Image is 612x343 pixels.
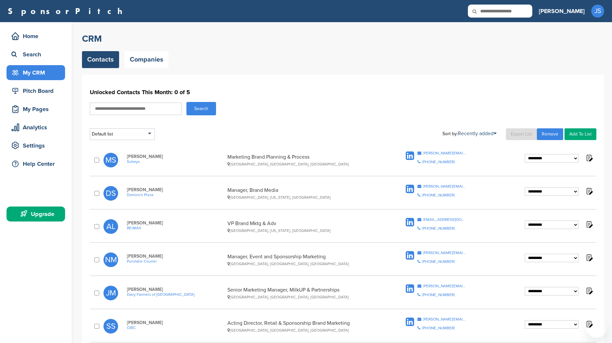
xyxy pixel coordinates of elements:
[103,153,118,167] span: MS
[442,131,496,136] div: Sort by:
[423,151,466,155] div: [PERSON_NAME][EMAIL_ADDRESS][PERSON_NAME][DOMAIN_NAME]
[90,128,155,140] div: Default list
[103,186,118,201] span: DS
[423,284,466,288] div: [PERSON_NAME][EMAIL_ADDRESS][PERSON_NAME][DOMAIN_NAME]
[127,325,224,330] a: CIBC
[7,65,65,80] a: My CRM
[127,320,224,325] span: [PERSON_NAME]
[7,83,65,98] a: Pitch Board
[127,287,224,292] span: [PERSON_NAME]
[422,160,455,164] div: [PHONE_NUMBER]
[227,154,380,166] div: Marketing Brand Planning & Process
[227,262,380,266] div: [GEOGRAPHIC_DATA], [GEOGRAPHIC_DATA], [GEOGRAPHIC_DATA]
[227,287,380,299] div: Senior Marketing Manager, MilkUP & Partnerships
[585,253,593,262] img: Notes
[10,208,65,220] div: Upgrade
[127,220,224,226] span: [PERSON_NAME]
[7,207,65,222] a: Upgrade
[423,251,466,255] div: [PERSON_NAME][EMAIL_ADDRESS][PERSON_NAME][DOMAIN_NAME]
[10,103,65,115] div: My Pages
[422,260,455,264] div: [PHONE_NUMBER]
[10,85,65,97] div: Pitch Board
[127,253,224,259] span: [PERSON_NAME]
[585,154,593,162] img: Notes
[10,30,65,42] div: Home
[564,128,596,140] a: Add To List
[227,228,380,233] div: [GEOGRAPHIC_DATA], [US_STATE], [GEOGRAPHIC_DATA]
[422,326,455,330] div: [PHONE_NUMBER]
[227,162,380,166] div: [GEOGRAPHIC_DATA], [GEOGRAPHIC_DATA], [GEOGRAPHIC_DATA]
[7,156,65,171] a: Help Center
[127,292,224,297] a: Dairy Farmers of [GEOGRAPHIC_DATA]
[539,4,585,18] a: [PERSON_NAME]
[423,184,466,188] div: [PERSON_NAME][EMAIL_ADDRESS][PERSON_NAME][DOMAIN_NAME]
[585,320,593,328] img: Notes
[10,158,65,170] div: Help Center
[585,187,593,195] img: Notes
[103,286,118,300] span: JM
[10,121,65,133] div: Analytics
[10,140,65,151] div: Settings
[227,328,380,333] div: [GEOGRAPHIC_DATA], [GEOGRAPHIC_DATA], [GEOGRAPHIC_DATA]
[537,128,563,140] a: Remove
[586,317,607,338] iframe: Button to launch messaging window
[103,319,118,334] span: SS
[10,67,65,79] div: My CRM
[127,159,224,164] a: Sobeys
[103,219,118,234] span: AL
[506,128,537,140] a: Export List
[7,138,65,153] a: Settings
[227,195,380,200] div: [GEOGRAPHIC_DATA], [US_STATE], [GEOGRAPHIC_DATA]
[90,86,596,98] h1: Unlocked Contacts This Month: 0 of 5
[7,47,65,62] a: Search
[82,51,119,68] a: Contacts
[423,218,466,222] div: [EMAIL_ADDRESS][DOMAIN_NAME]
[127,226,224,230] a: RE/MAX
[423,317,466,321] div: [PERSON_NAME][EMAIL_ADDRESS][PERSON_NAME][DOMAIN_NAME]
[227,220,380,233] div: VP Brand Mktg & Adv
[127,187,224,193] span: [PERSON_NAME]
[227,295,380,299] div: [GEOGRAPHIC_DATA], [GEOGRAPHIC_DATA], [GEOGRAPHIC_DATA]
[103,252,118,267] span: NM
[422,293,455,297] div: [PHONE_NUMBER]
[10,49,65,60] div: Search
[127,259,224,264] a: Purolator Courier
[585,287,593,295] img: Notes
[82,33,604,45] h2: CRM
[227,320,380,333] div: Acting Director, Retail & Sponsorship Brand Marketing
[7,29,65,44] a: Home
[186,102,216,115] button: Search
[422,226,455,230] div: [PHONE_NUMBER]
[585,220,593,228] img: Notes
[127,193,224,197] a: Domino's Pizza
[125,51,169,68] a: Companies
[539,7,585,16] h3: [PERSON_NAME]
[7,102,65,117] a: My Pages
[591,5,604,18] span: JS
[227,253,380,266] div: Manager, Event and Sponsorship Marketing
[227,187,380,200] div: Manager, Brand Media
[8,7,127,15] a: SponsorPitch
[458,130,496,137] a: Recently added
[127,154,224,159] span: [PERSON_NAME]
[7,120,65,135] a: Analytics
[422,193,455,197] div: [PHONE_NUMBER]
